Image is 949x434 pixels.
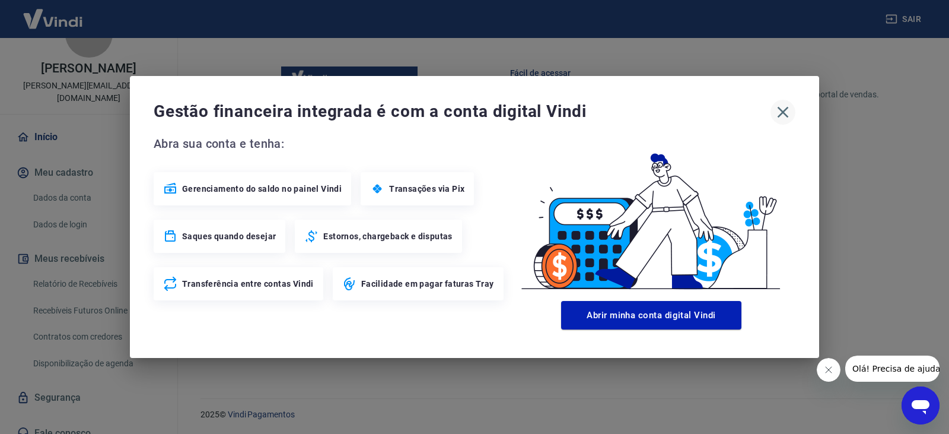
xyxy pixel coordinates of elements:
[817,358,840,382] iframe: Fechar mensagem
[389,183,464,195] span: Transações via Pix
[902,387,940,425] iframe: Botão para abrir a janela de mensagens
[182,230,276,242] span: Saques quando desejar
[323,230,452,242] span: Estornos, chargeback e disputas
[845,356,940,382] iframe: Mensagem da empresa
[7,8,100,18] span: Olá! Precisa de ajuda?
[154,100,770,123] span: Gestão financeira integrada é com a conta digital Vindi
[361,278,494,290] span: Facilidade em pagar faturas Tray
[561,301,741,330] button: Abrir minha conta digital Vindi
[154,134,507,153] span: Abra sua conta e tenha:
[182,183,342,195] span: Gerenciamento do saldo no painel Vindi
[182,278,314,290] span: Transferência entre contas Vindi
[507,134,795,296] img: Good Billing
